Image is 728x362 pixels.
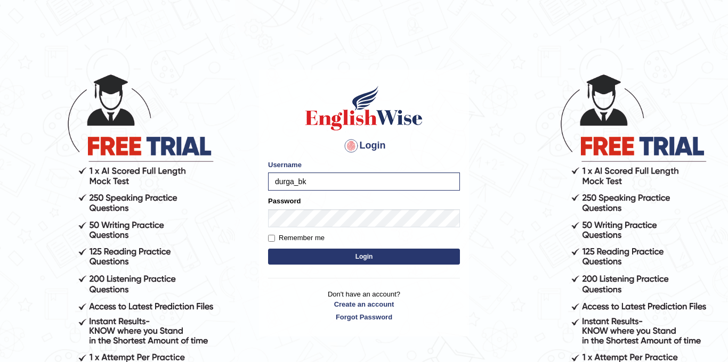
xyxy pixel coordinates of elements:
button: Login [268,249,460,265]
img: Logo of English Wise sign in for intelligent practice with AI [303,84,425,132]
label: Username [268,160,302,170]
input: Remember me [268,235,275,242]
p: Don't have an account? [268,289,460,322]
a: Forgot Password [268,312,460,322]
a: Create an account [268,299,460,309]
label: Remember me [268,233,325,243]
label: Password [268,196,301,206]
h4: Login [268,137,460,154]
